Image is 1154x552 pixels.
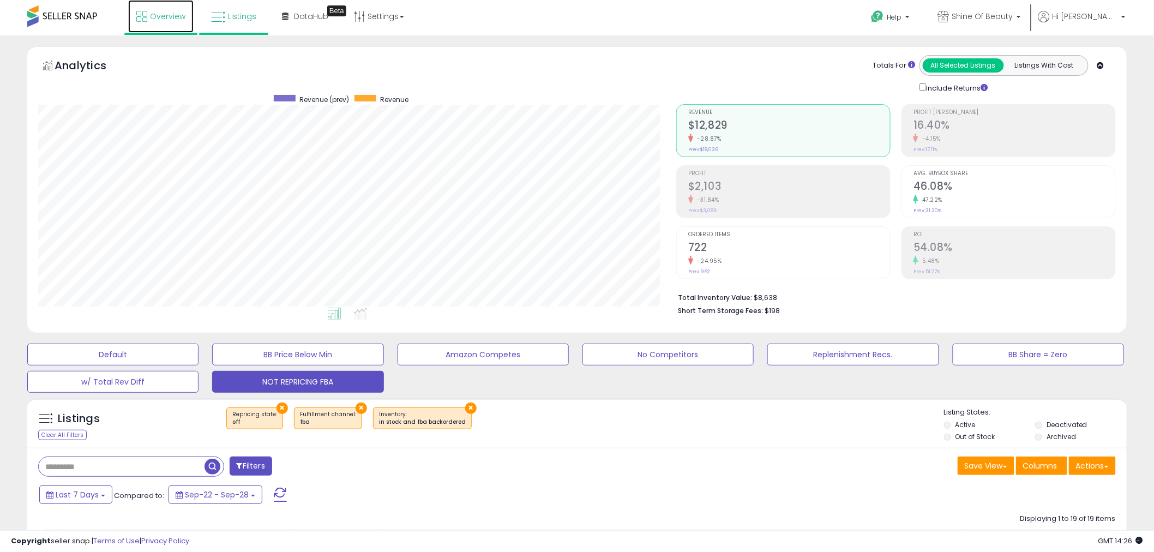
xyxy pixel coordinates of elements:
button: All Selected Listings [923,58,1004,73]
a: Privacy Policy [141,536,189,546]
button: Amazon Competes [398,344,569,365]
span: Hi [PERSON_NAME] [1053,11,1118,22]
span: Help [887,13,902,22]
div: off [232,418,277,426]
button: Actions [1069,457,1116,475]
button: × [356,403,367,414]
span: Columns [1023,460,1057,471]
button: Listings With Cost [1003,58,1085,73]
button: Replenishment Recs. [767,344,939,365]
div: seller snap | | [11,536,189,547]
small: -28.87% [693,135,722,143]
h2: 46.08% [913,180,1115,195]
span: Shine Of Beauty [952,11,1013,22]
span: Listings [228,11,256,22]
span: Repricing state : [232,410,277,427]
button: Filters [230,457,272,476]
button: × [277,403,288,414]
h2: 16.40% [913,119,1115,134]
b: Total Inventory Value: [678,293,752,302]
p: Listing States: [944,407,1127,418]
small: Prev: $3,086 [688,207,717,214]
label: Out of Stock [955,432,995,441]
small: Prev: 31.30% [913,207,941,214]
small: 47.22% [918,196,942,204]
span: Profit [688,171,890,177]
i: Get Help [871,10,885,23]
a: Help [863,2,921,35]
label: Archived [1047,432,1076,441]
button: Columns [1016,457,1067,475]
span: Avg. Buybox Share [913,171,1115,177]
span: $198 [765,305,780,316]
a: Hi [PERSON_NAME] [1038,11,1126,35]
small: Prev: 17.11% [913,146,937,153]
label: Deactivated [1047,420,1087,429]
label: Active [955,420,976,429]
button: NOT REPRICING FBA [212,371,383,393]
span: Sep-22 - Sep-28 [185,489,249,500]
h2: 54.08% [913,241,1115,256]
small: -4.15% [918,135,941,143]
span: Revenue (prev) [299,95,349,104]
span: Profit [PERSON_NAME] [913,110,1115,116]
div: in stock and fba backordered [379,418,466,426]
small: -24.95% [693,257,722,265]
div: Include Returns [911,81,1001,93]
strong: Copyright [11,536,51,546]
span: Revenue [688,110,890,116]
button: No Competitors [582,344,754,365]
b: Short Term Storage Fees: [678,306,763,315]
span: ROI [913,232,1115,238]
h2: $12,829 [688,119,890,134]
a: Terms of Use [93,536,140,546]
div: Tooltip anchor [327,5,346,16]
button: Save View [958,457,1014,475]
span: Overview [150,11,185,22]
span: Last 7 Days [56,489,99,500]
button: w/ Total Rev Diff [27,371,199,393]
button: BB Price Below Min [212,344,383,365]
h2: $2,103 [688,180,890,195]
span: Fulfillment channel : [300,410,356,427]
div: Clear All Filters [38,430,87,440]
span: 2025-10-6 14:26 GMT [1098,536,1143,546]
small: Prev: $18,036 [688,146,718,153]
small: Prev: 51.27% [913,268,940,275]
button: × [465,403,477,414]
small: -31.84% [693,196,719,204]
div: Displaying 1 to 19 of 19 items [1020,514,1116,524]
button: BB Share = Zero [953,344,1124,365]
small: 5.48% [918,257,940,265]
div: Totals For [873,61,916,71]
span: DataHub [294,11,328,22]
li: $8,638 [678,290,1108,303]
h5: Analytics [55,58,128,76]
span: Compared to: [114,490,164,501]
span: Inventory : [379,410,466,427]
button: Last 7 Days [39,485,112,504]
small: Prev: 962 [688,268,710,275]
button: Sep-22 - Sep-28 [169,485,262,504]
span: Ordered Items [688,232,890,238]
div: fba [300,418,356,426]
button: Default [27,344,199,365]
h2: 722 [688,241,890,256]
span: Revenue [380,95,408,104]
h5: Listings [58,411,100,427]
